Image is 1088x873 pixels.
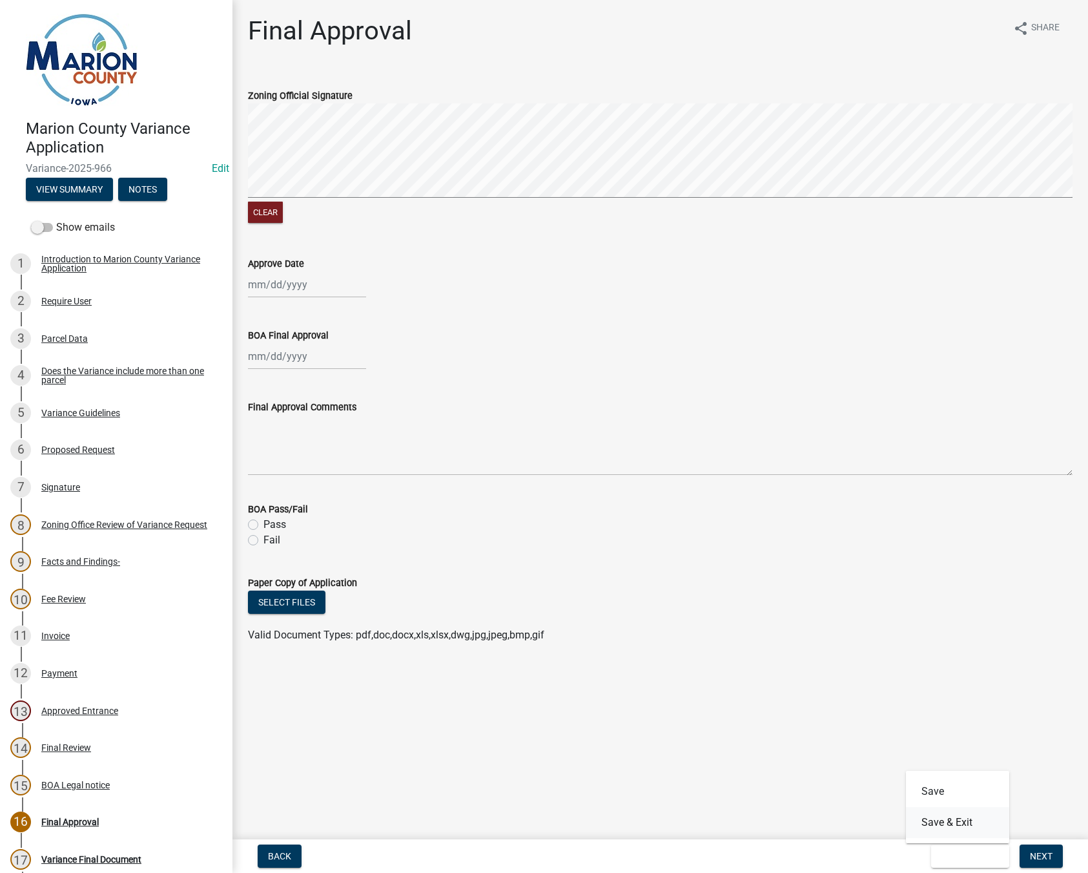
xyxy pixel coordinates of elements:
button: View Summary [26,178,113,201]
div: 12 [10,663,31,684]
div: 2 [10,291,31,311]
button: Next [1020,845,1063,868]
div: Does the Variance include more than one parcel [41,366,212,384]
div: 7 [10,477,31,498]
label: Paper Copy of Application [248,579,357,588]
wm-modal-confirm: Notes [118,185,167,195]
span: Share [1031,21,1060,36]
div: 14 [10,737,31,758]
label: Approve Date [248,260,304,269]
button: Back [258,845,302,868]
label: Show emails [31,220,115,235]
div: 17 [10,849,31,870]
div: Approved Entrance [41,706,118,715]
div: Final Approval [41,817,99,826]
label: Pass [263,517,286,532]
i: share [1013,21,1029,36]
div: Save & Exit [906,771,1009,843]
div: Payment [41,669,77,678]
div: 16 [10,812,31,832]
button: Save [906,776,1009,807]
div: 4 [10,365,31,386]
button: Select files [248,591,325,614]
a: Edit [212,162,229,174]
button: Notes [118,178,167,201]
wm-modal-confirm: Edit Application Number [212,162,229,174]
div: Facts and Findings- [41,557,120,566]
div: BOA Legal notice [41,781,110,790]
div: 1 [10,253,31,274]
h4: Marion County Variance Application [26,120,222,157]
div: 13 [10,700,31,721]
div: Zoning Office Review of Variance Request [41,520,207,529]
h1: Final Approval [248,16,412,47]
div: Final Review [41,743,91,752]
div: Parcel Data [41,334,88,343]
span: Back [268,851,291,861]
input: mm/dd/yyyy [248,271,366,298]
div: 8 [10,514,31,535]
img: Marion County, Iowa [26,14,138,106]
label: BOA Pass/Fail [248,505,308,514]
span: Valid Document Types: pdf,doc,docx,xls,xlsx,dwg,jpg,jpeg,bmp,gif [248,629,544,641]
div: 6 [10,439,31,460]
span: Next [1030,851,1052,861]
span: Save & Exit [941,851,991,861]
div: 5 [10,403,31,423]
div: 9 [10,551,31,572]
div: Invoice [41,631,70,640]
button: Save & Exit [906,807,1009,838]
div: Variance Final Document [41,855,141,864]
label: BOA Final Approval [248,331,329,341]
div: 3 [10,328,31,349]
div: 10 [10,589,31,609]
label: Final Approval Comments [248,403,356,412]
span: Variance-2025-966 [26,162,207,174]
button: Save & Exit [931,845,1009,868]
div: 11 [10,626,31,646]
input: mm/dd/yyyy [248,343,366,370]
div: Require User [41,297,92,306]
div: 15 [10,775,31,795]
div: Introduction to Marion County Variance Application [41,255,212,273]
label: Zoning Official Signature [248,92,353,101]
button: Clear [248,202,283,223]
div: Variance Guidelines [41,408,120,417]
div: Signature [41,483,80,492]
div: Fee Review [41,594,86,604]
div: Proposed Request [41,445,115,454]
button: shareShare [1003,16,1070,41]
wm-modal-confirm: Summary [26,185,113,195]
label: Fail [263,532,280,548]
